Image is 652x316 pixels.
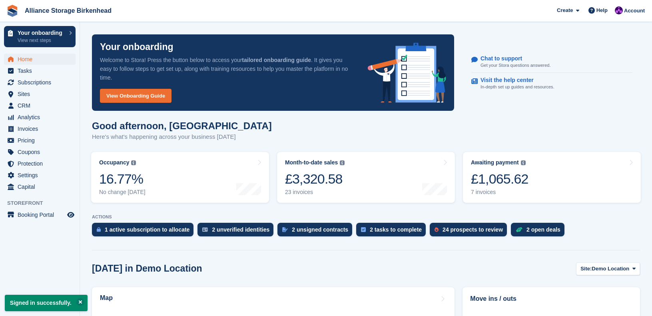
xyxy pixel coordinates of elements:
[22,4,115,17] a: Alliance Storage Birkenhead
[92,223,197,240] a: 1 active subscription to allocate
[4,77,76,88] a: menu
[471,159,519,166] div: Awaiting payment
[471,51,632,73] a: Chat to support Get your Stora questions answered.
[131,160,136,165] img: icon-info-grey-7440780725fd019a000dd9b08b2336e03edf1995a4989e88bcd33f0948082b44.svg
[18,30,65,36] p: Your onboarding
[91,152,269,203] a: Occupancy 16.77% No change [DATE]
[100,294,113,302] h2: Map
[435,227,439,232] img: prospect-51fa495bee0391a8d652442698ab0144808aea92771e9ea1ae160a38d050c398.svg
[557,6,573,14] span: Create
[92,263,202,274] h2: [DATE] in Demo Location
[92,120,272,131] h1: Good afternoon, [GEOGRAPHIC_DATA]
[212,226,269,233] div: 2 unverified identities
[18,100,66,111] span: CRM
[99,171,146,187] div: 16.77%
[92,132,272,142] p: Here's what's happening across your business [DATE]
[18,158,66,169] span: Protection
[370,226,422,233] div: 2 tasks to complete
[596,6,608,14] span: Help
[18,123,66,134] span: Invoices
[18,88,66,100] span: Sites
[481,62,550,69] p: Get your Stora questions answered.
[526,226,560,233] div: 2 open deals
[516,227,522,232] img: deal-1b604bf984904fb50ccaf53a9ad4b4a5d6e5aea283cecdc64d6e3604feb123c2.svg
[471,189,528,196] div: 7 invoices
[4,146,76,158] a: menu
[443,226,503,233] div: 24 prospects to review
[99,159,129,166] div: Occupancy
[202,227,208,232] img: verify_identity-adf6edd0f0f0b5bbfe63781bf79b02c33cf7c696d77639b501bdc392416b5a36.svg
[4,135,76,146] a: menu
[277,223,356,240] a: 2 unsigned contracts
[4,88,76,100] a: menu
[481,84,554,90] p: In-depth set up guides and resources.
[18,65,66,76] span: Tasks
[511,223,568,240] a: 2 open deals
[4,209,76,220] a: menu
[471,73,632,94] a: Visit the help center In-depth set up guides and resources.
[100,42,173,52] p: Your onboarding
[105,226,189,233] div: 1 active subscription to allocate
[4,65,76,76] a: menu
[361,227,366,232] img: task-75834270c22a3079a89374b754ae025e5fb1db73e45f91037f5363f120a921f8.svg
[576,262,640,276] button: Site: Demo Location
[471,171,528,187] div: £1,065.62
[18,170,66,181] span: Settings
[18,135,66,146] span: Pricing
[592,265,629,273] span: Demo Location
[7,199,80,207] span: Storefront
[4,181,76,192] a: menu
[66,210,76,220] a: Preview store
[463,152,641,203] a: Awaiting payment £1,065.62 7 invoices
[18,209,66,220] span: Booking Portal
[6,5,18,17] img: stora-icon-8386f47178a22dfd0bd8f6a31ec36ba5ce8667c1dd55bd0f319d3a0aa187defe.svg
[368,43,446,103] img: onboarding-info-6c161a55d2c0e0a8cae90662b2fe09162a5109e8cc188191df67fb4f79e88e88.svg
[481,55,544,62] p: Chat to support
[285,171,345,187] div: £3,320.58
[18,146,66,158] span: Coupons
[4,170,76,181] a: menu
[99,189,146,196] div: No change [DATE]
[18,37,65,44] p: View next steps
[4,100,76,111] a: menu
[340,160,345,165] img: icon-info-grey-7440780725fd019a000dd9b08b2336e03edf1995a4989e88bcd33f0948082b44.svg
[100,56,355,82] p: Welcome to Stora! Press the button below to access your . It gives you easy to follow steps to ge...
[470,294,632,304] h2: Move ins / outs
[292,226,348,233] div: 2 unsigned contracts
[277,152,455,203] a: Month-to-date sales £3,320.58 23 invoices
[481,77,548,84] p: Visit the help center
[624,7,645,15] span: Account
[4,112,76,123] a: menu
[615,6,623,14] img: Romilly Norton
[521,160,526,165] img: icon-info-grey-7440780725fd019a000dd9b08b2336e03edf1995a4989e88bcd33f0948082b44.svg
[197,223,277,240] a: 2 unverified identities
[285,159,338,166] div: Month-to-date sales
[356,223,430,240] a: 2 tasks to complete
[100,89,171,103] a: View Onboarding Guide
[18,112,66,123] span: Analytics
[285,189,345,196] div: 23 invoices
[92,214,640,220] p: ACTIONS
[430,223,511,240] a: 24 prospects to review
[97,227,101,232] img: active_subscription_to_allocate_icon-d502201f5373d7db506a760aba3b589e785aa758c864c3986d89f69b8ff3...
[18,181,66,192] span: Capital
[4,158,76,169] a: menu
[4,54,76,65] a: menu
[580,265,592,273] span: Site:
[282,227,288,232] img: contract_signature_icon-13c848040528278c33f63329250d36e43548de30e8caae1d1a13099fd9432cc5.svg
[4,123,76,134] a: menu
[4,26,76,47] a: Your onboarding View next steps
[18,54,66,65] span: Home
[242,57,311,63] strong: tailored onboarding guide
[18,77,66,88] span: Subscriptions
[5,295,88,311] p: Signed in successfully.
